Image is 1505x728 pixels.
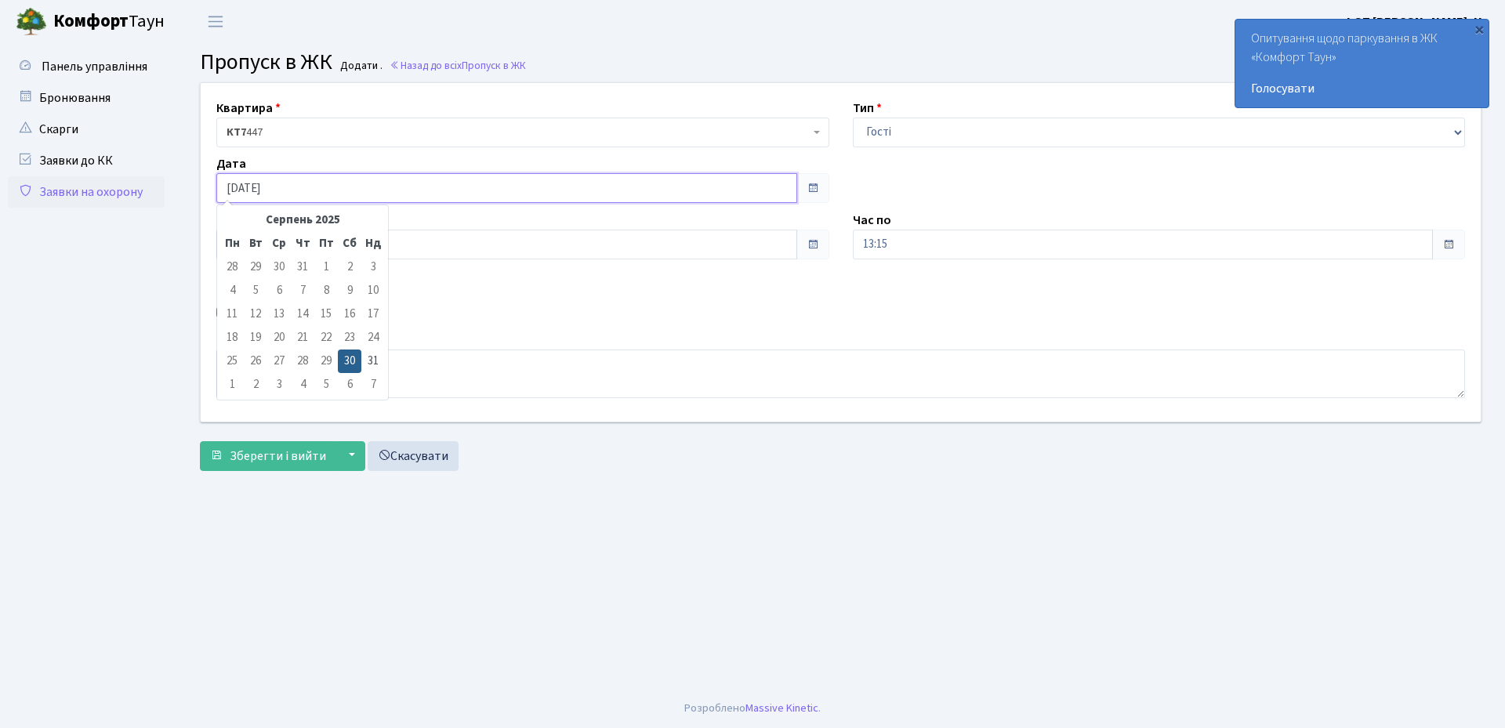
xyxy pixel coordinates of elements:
[361,255,385,279] td: 3
[390,58,526,73] a: Назад до всіхПропуск в ЖК
[244,255,267,279] td: 29
[745,700,818,716] a: Massive Kinetic
[267,232,291,255] th: Ср
[216,118,829,147] span: <b>КТ7</b>&nbsp;&nbsp;&nbsp;447
[220,373,244,397] td: 1
[8,145,165,176] a: Заявки до КК
[220,255,244,279] td: 28
[291,255,314,279] td: 31
[267,350,291,373] td: 27
[338,373,361,397] td: 6
[314,279,338,302] td: 8
[338,279,361,302] td: 9
[337,60,383,73] small: Додати .
[53,9,165,35] span: Таун
[267,326,291,350] td: 20
[684,700,821,717] div: Розроблено .
[314,232,338,255] th: Пт
[361,279,385,302] td: 10
[361,350,385,373] td: 31
[8,51,165,82] a: Панель управління
[338,232,361,255] th: Сб
[227,125,810,140] span: <b>КТ7</b>&nbsp;&nbsp;&nbsp;447
[244,373,267,397] td: 2
[291,326,314,350] td: 21
[42,58,147,75] span: Панель управління
[291,302,314,326] td: 14
[361,232,385,255] th: Нд
[1251,79,1473,98] a: Голосувати
[853,211,891,230] label: Час по
[267,373,291,397] td: 3
[8,114,165,145] a: Скарги
[314,255,338,279] td: 1
[244,208,361,232] th: Серпень 2025
[361,302,385,326] td: 17
[220,232,244,255] th: Пн
[267,279,291,302] td: 6
[1235,20,1489,107] div: Опитування щодо паркування в ЖК «Комфорт Таун»
[220,326,244,350] td: 18
[244,350,267,373] td: 26
[314,350,338,373] td: 29
[291,350,314,373] td: 28
[220,350,244,373] td: 25
[314,373,338,397] td: 5
[196,9,235,34] button: Переключити навігацію
[291,279,314,302] td: 7
[53,9,129,34] b: Комфорт
[230,447,326,465] span: Зберегти і вийти
[220,279,244,302] td: 4
[1471,21,1487,37] div: ×
[462,58,526,73] span: Пропуск в ЖК
[244,326,267,350] td: 19
[314,326,338,350] td: 22
[216,154,246,173] label: Дата
[16,6,47,38] img: logo.png
[267,302,291,326] td: 13
[267,255,291,279] td: 30
[291,373,314,397] td: 4
[368,441,459,471] a: Скасувати
[1344,13,1486,31] a: ФОП [PERSON_NAME]. Н.
[216,99,281,118] label: Квартира
[361,373,385,397] td: 7
[200,46,332,78] span: Пропуск в ЖК
[338,255,361,279] td: 2
[8,176,165,208] a: Заявки на охорону
[244,232,267,255] th: Вт
[361,326,385,350] td: 24
[314,302,338,326] td: 15
[291,232,314,255] th: Чт
[227,125,246,140] b: КТ7
[244,279,267,302] td: 5
[200,441,336,471] button: Зберегти і вийти
[244,302,267,326] td: 12
[338,302,361,326] td: 16
[338,326,361,350] td: 23
[338,350,361,373] td: 30
[8,82,165,114] a: Бронювання
[220,302,244,326] td: 11
[853,99,882,118] label: Тип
